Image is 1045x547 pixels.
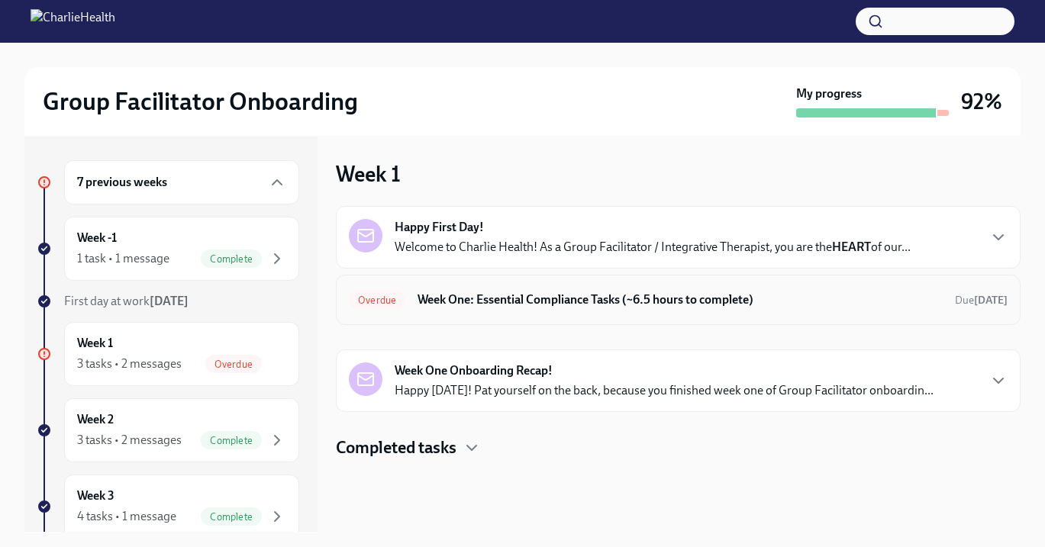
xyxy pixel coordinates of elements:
h6: Week One: Essential Compliance Tasks (~6.5 hours to complete) [418,291,943,308]
h6: 7 previous weeks [77,174,167,191]
h6: Week 2 [77,411,114,428]
span: Complete [201,253,262,265]
h4: Completed tasks [336,436,456,459]
span: Overdue [349,294,405,306]
span: First day at work [64,294,189,308]
div: 1 task • 1 message [77,250,169,267]
span: Complete [201,435,262,446]
h3: 92% [961,88,1002,115]
div: 3 tasks • 2 messages [77,356,182,372]
a: Week 34 tasks • 1 messageComplete [37,475,299,539]
a: Week -11 task • 1 messageComplete [37,217,299,281]
span: August 11th, 2025 10:00 [955,293,1008,307]
strong: Week One Onboarding Recap! [395,362,553,379]
a: Week 23 tasks • 2 messagesComplete [37,398,299,462]
a: First day at work[DATE] [37,293,299,310]
span: Overdue [205,359,262,370]
span: Due [955,294,1008,307]
span: Complete [201,511,262,523]
div: 4 tasks • 1 message [77,508,176,525]
a: OverdueWeek One: Essential Compliance Tasks (~6.5 hours to complete)Due[DATE] [349,288,1008,312]
div: 3 tasks • 2 messages [77,432,182,449]
h2: Group Facilitator Onboarding [43,86,358,117]
div: Completed tasks [336,436,1021,459]
strong: [DATE] [150,294,189,308]
div: 7 previous weeks [64,160,299,204]
img: CharlieHealth [31,9,115,34]
a: Week 13 tasks • 2 messagesOverdue [37,322,299,386]
p: Welcome to Charlie Health! As a Group Facilitator / Integrative Therapist, you are the of our... [395,239,911,256]
strong: Happy First Day! [395,219,484,236]
h6: Week -1 [77,230,117,246]
h6: Week 1 [77,335,113,352]
p: Happy [DATE]! Pat yourself on the back, because you finished week one of Group Facilitator onboar... [395,382,934,399]
strong: HEART [832,240,871,254]
strong: My progress [796,85,862,102]
h6: Week 3 [77,487,114,504]
h3: Week 1 [336,160,401,188]
strong: [DATE] [974,294,1008,307]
